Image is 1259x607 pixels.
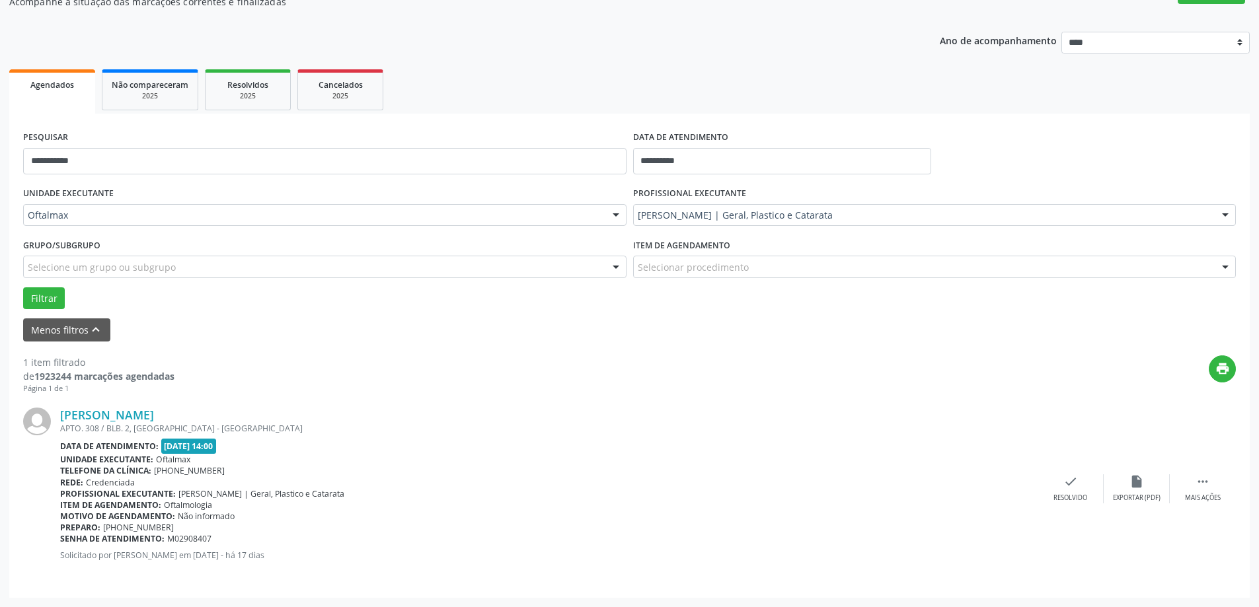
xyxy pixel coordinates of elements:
[1129,474,1144,489] i: insert_drive_file
[60,499,161,511] b: Item de agendamento:
[112,79,188,90] span: Não compareceram
[28,209,599,222] span: Oftalmax
[154,465,225,476] span: [PHONE_NUMBER]
[227,79,268,90] span: Resolvidos
[23,127,68,148] label: PESQUISAR
[633,235,730,256] label: Item de agendamento
[1215,361,1230,376] i: print
[178,511,235,522] span: Não informado
[60,454,153,465] b: Unidade executante:
[23,369,174,383] div: de
[161,439,217,454] span: [DATE] 14:00
[86,477,135,488] span: Credenciada
[23,383,174,394] div: Página 1 de 1
[60,465,151,476] b: Telefone da clínica:
[1113,493,1161,503] div: Exportar (PDF)
[60,511,175,522] b: Motivo de agendamento:
[30,79,74,90] span: Agendados
[1053,493,1087,503] div: Resolvido
[23,235,100,256] label: Grupo/Subgrupo
[633,184,746,204] label: PROFISSIONAL EXECUTANTE
[633,127,728,148] label: DATA DE ATENDIMENTO
[60,533,165,544] b: Senha de atendimento:
[34,370,174,382] strong: 1923244 marcações agendadas
[103,522,174,533] span: [PHONE_NUMBER]
[23,355,174,369] div: 1 item filtrado
[23,287,65,310] button: Filtrar
[60,550,1038,561] p: Solicitado por [PERSON_NAME] em [DATE] - há 17 dias
[60,522,100,533] b: Preparo:
[28,260,176,274] span: Selecione um grupo ou subgrupo
[215,91,281,101] div: 2025
[178,488,344,499] span: [PERSON_NAME] | Geral, Plastico e Catarata
[23,408,51,435] img: img
[60,441,159,452] b: Data de atendimento:
[167,533,211,544] span: M02908407
[89,322,103,337] i: keyboard_arrow_up
[60,423,1038,434] div: APTO. 308 / BLB. 2, [GEOGRAPHIC_DATA] - [GEOGRAPHIC_DATA]
[60,488,176,499] b: Profissional executante:
[1209,355,1236,382] button: print
[60,477,83,488] b: Rede:
[164,499,212,511] span: Oftalmologia
[1196,474,1210,489] i: 
[23,318,110,341] button: Menos filtroskeyboard_arrow_up
[638,260,749,274] span: Selecionar procedimento
[112,91,188,101] div: 2025
[1063,474,1078,489] i: check
[156,454,190,465] span: Oftalmax
[60,408,154,422] a: [PERSON_NAME]
[319,79,363,90] span: Cancelados
[1185,493,1221,503] div: Mais ações
[940,32,1057,48] p: Ano de acompanhamento
[23,184,114,204] label: UNIDADE EXECUTANTE
[307,91,373,101] div: 2025
[638,209,1209,222] span: [PERSON_NAME] | Geral, Plastico e Catarata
